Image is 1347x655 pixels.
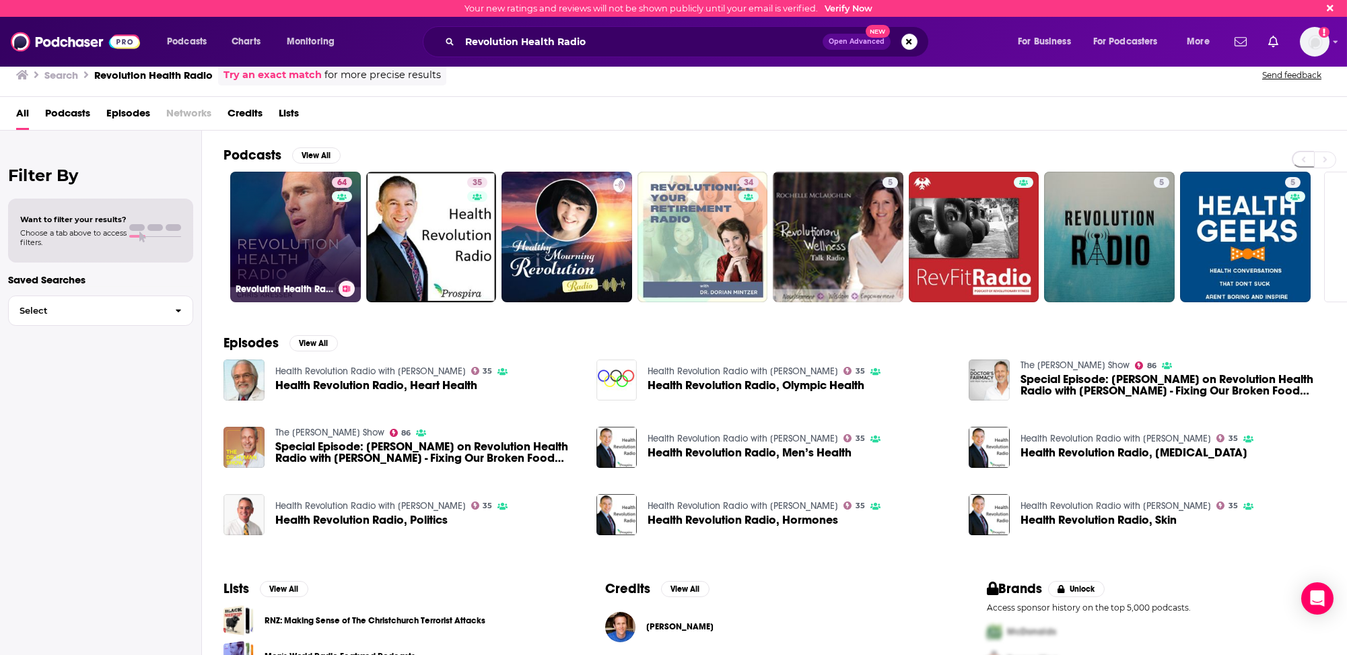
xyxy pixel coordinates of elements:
span: Monitoring [287,32,335,51]
span: 35 [483,503,492,509]
span: 35 [483,368,492,374]
a: Verify Now [825,3,872,13]
span: Credits [228,102,263,130]
a: Health Revolution Radio, Hormones [596,494,637,535]
a: 35 [471,502,493,510]
span: Podcasts [167,32,207,51]
a: 5 [1180,172,1311,302]
h2: Brands [987,580,1043,597]
div: Search podcasts, credits, & more... [436,26,942,57]
a: Health Revolution Radio, Heart Health [223,359,265,401]
span: New [866,25,890,38]
a: Health Revolution Radio with Dr. Abaci [648,433,838,444]
a: Health Revolution Radio with Dr. Abaci [275,366,466,377]
a: 35 [843,434,865,442]
span: 35 [856,368,865,374]
h2: Credits [605,580,650,597]
a: 35 [366,172,497,302]
a: Health Revolution Radio, Skin [1021,514,1177,526]
a: 35 [843,367,865,375]
a: Health Revolution Radio with Dr. Abaci [648,366,838,377]
a: 86 [390,429,411,437]
a: 5 [1154,177,1169,188]
h3: Revolution Health Radio [94,69,213,81]
a: 35 [471,367,493,375]
input: Search podcasts, credits, & more... [460,31,823,53]
span: 35 [856,503,865,509]
a: RNZ: Making Sense of The Christchurch Terrorist Attacks [223,605,254,635]
span: For Podcasters [1093,32,1158,51]
a: Health Revolution Radio with Dr. Abaci [275,500,466,512]
a: PodcastsView All [223,147,341,164]
a: Health Revolution Radio, Men’s Health [596,427,637,468]
a: Health Revolution Radio with Dr. Abaci [1021,500,1211,512]
img: Special Episode: Mark Hyman on Revolution Health Radio with Chris Kresser - Fixing Our Broken Foo... [223,427,265,468]
button: Unlock [1048,581,1105,597]
a: Episodes [106,102,150,130]
span: Health Revolution Radio, [MEDICAL_DATA] [1021,447,1247,458]
h2: Podcasts [223,147,281,164]
span: More [1187,32,1210,51]
span: Charts [232,32,261,51]
p: Access sponsor history on the top 5,000 podcasts. [987,602,1325,613]
span: Choose a tab above to access filters. [20,228,127,247]
span: Podcasts [45,102,90,130]
button: open menu [158,31,224,53]
a: 35 [1216,434,1238,442]
span: All [16,102,29,130]
a: ListsView All [223,580,308,597]
a: Health Revolution Radio, Politics [223,494,265,535]
span: McDonalds [1007,626,1056,637]
span: Select [9,306,164,315]
img: User Profile [1300,27,1329,57]
span: Logged in as BretAita [1300,27,1329,57]
h2: Lists [223,580,249,597]
a: Health Revolution Radio, Men’s Health [648,447,852,458]
span: 86 [1147,363,1156,369]
a: RNZ: Making Sense of The Christchurch Terrorist Attacks [265,613,485,628]
a: Show notifications dropdown [1229,30,1252,53]
a: Health Revolution Radio, Skin [969,494,1010,535]
span: Health Revolution Radio, Politics [275,514,448,526]
h2: Filter By [8,166,193,185]
span: for more precise results [324,67,441,83]
button: Send feedback [1258,69,1325,81]
a: Special Episode: Mark Hyman on Revolution Health Radio with Chris Kresser - Fixing Our Broken Foo... [275,441,580,464]
a: 35 [843,502,865,510]
a: Health Revolution Radio with Dr. Abaci [648,500,838,512]
button: open menu [1177,31,1227,53]
img: Podchaser - Follow, Share and Rate Podcasts [11,29,140,55]
span: Networks [166,102,211,130]
button: Select [8,296,193,326]
img: Special Episode: Mark Hyman on Revolution Health Radio with Chris Kresser - Fixing Our Broken Foo... [969,359,1010,401]
a: 64 [332,177,352,188]
a: 34 [738,177,759,188]
a: Health Revolution Radio, Olympic Health [648,380,864,391]
span: Want to filter your results? [20,215,127,224]
span: 64 [337,176,347,190]
span: 35 [473,176,482,190]
span: 5 [888,176,893,190]
h3: Revolution Health Radio [236,283,333,295]
a: Special Episode: Mark Hyman on Revolution Health Radio with Chris Kresser - Fixing Our Broken Foo... [1021,374,1325,397]
span: 5 [1159,176,1164,190]
a: 5 [883,177,898,188]
button: View All [292,147,341,164]
span: [PERSON_NAME] [646,621,714,632]
button: View All [289,335,338,351]
a: 64Revolution Health Radio [230,172,361,302]
button: Chris KresserChris Kresser [605,605,944,648]
a: Charts [223,31,269,53]
a: Try an exact match [223,67,322,83]
a: CreditsView All [605,580,710,597]
a: 34 [637,172,768,302]
img: First Pro Logo [981,618,1007,646]
a: Lists [279,102,299,130]
img: Health Revolution Radio, Olympic Health [596,359,637,401]
a: Health Revolution Radio, Ebola [1021,447,1247,458]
